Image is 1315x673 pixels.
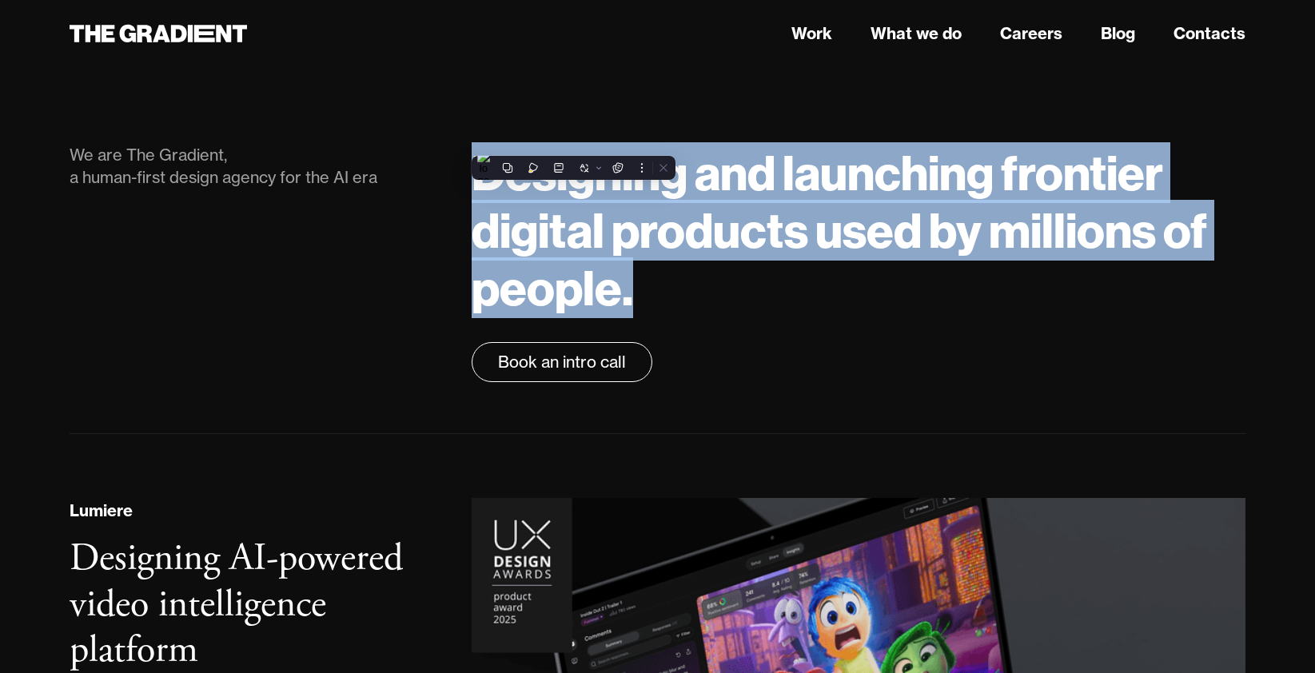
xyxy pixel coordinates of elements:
[1101,22,1135,46] a: Blog
[871,22,962,46] a: What we do
[1000,22,1062,46] a: Careers
[70,144,440,189] div: We are The Gradient, a human-first design agency for the AI era
[791,22,832,46] a: Work
[472,342,652,382] a: Book an intro call
[472,144,1245,317] h1: Designing and launching frontier digital products used by millions of people.
[1174,22,1245,46] a: Contacts
[70,499,133,523] div: Lumiere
